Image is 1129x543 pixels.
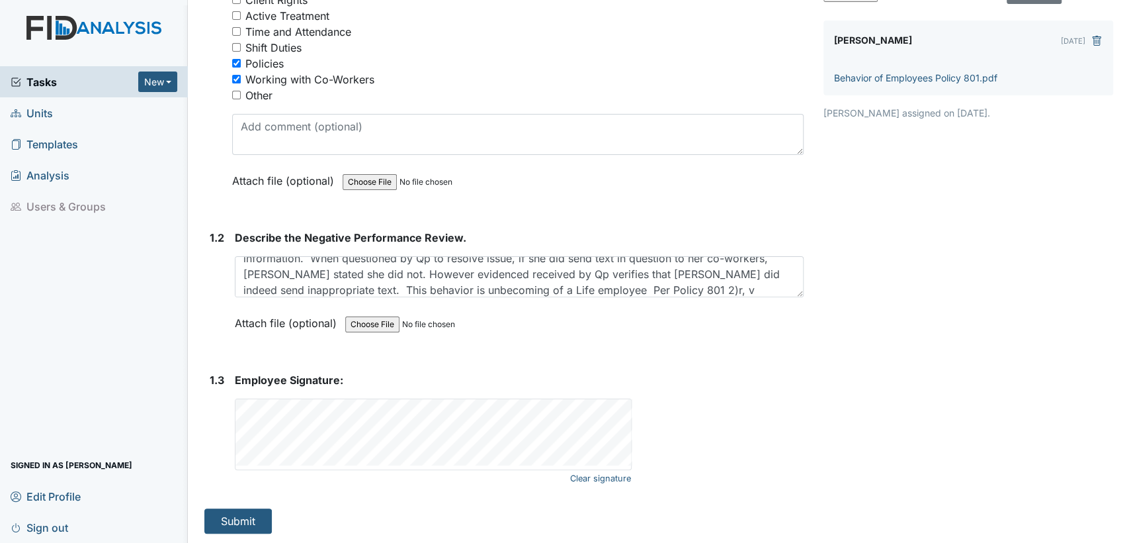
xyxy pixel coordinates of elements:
input: Policies [232,59,241,68]
button: Submit [204,509,272,534]
div: Active Treatment [245,8,329,24]
span: Units [11,103,53,123]
div: Other [245,87,272,103]
button: New [138,72,178,92]
div: Working with Co-Workers [245,72,374,87]
span: Describe the Negative Performance Review. [235,231,466,244]
a: Behavior of Employees Policy 801.pdf [834,72,997,83]
div: Shift Duties [245,40,302,56]
label: Attach file (optional) [232,166,339,189]
input: Other [232,91,241,99]
label: 1.3 [210,372,224,388]
span: Signed in as [PERSON_NAME] [11,455,132,475]
label: Attach file (optional) [235,308,342,331]
label: 1.2 [210,230,224,246]
span: Analysis [11,165,69,185]
a: Tasks [11,74,138,90]
label: [PERSON_NAME] [834,31,912,50]
span: Sign out [11,517,68,538]
input: Active Treatment [232,11,241,20]
div: Time and Attendance [245,24,351,40]
a: Clear signature [570,469,631,487]
input: Working with Co-Workers [232,75,241,83]
span: Employee Signature: [235,373,343,387]
p: [PERSON_NAME] assigned on [DATE]. [823,106,1113,120]
small: [DATE] [1061,36,1085,46]
span: Templates [11,134,78,154]
span: Edit Profile [11,486,81,507]
input: Shift Duties [232,43,241,52]
div: Policies [245,56,284,72]
input: Time and Attendance [232,27,241,36]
